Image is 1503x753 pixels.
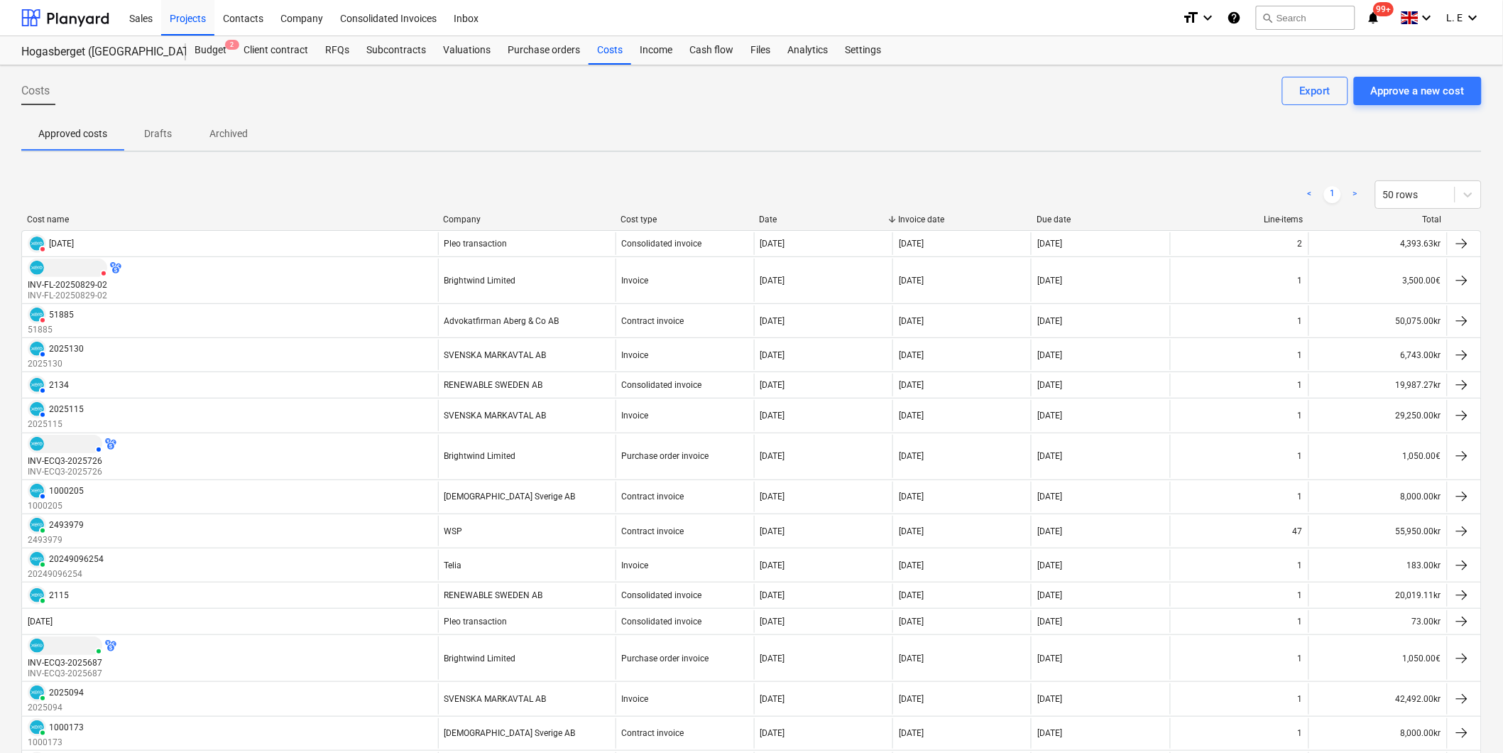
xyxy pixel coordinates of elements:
[30,378,44,392] img: xero.svg
[28,718,46,737] div: Invoice has been synced with Xero and its status is currently PAID
[622,451,709,461] div: Purchase order invoice
[1282,77,1348,105] button: Export
[1432,685,1503,753] iframe: Chat Widget
[631,36,681,65] a: Income
[444,350,547,360] div: SVENSKA MARKAVTAL AB
[30,484,44,498] img: xero.svg
[622,411,649,421] div: Invoice
[622,590,702,600] div: Consolidated invoice
[317,36,358,65] a: RFQs
[1308,374,1447,396] div: 19,987.27kr
[1301,186,1318,203] a: Previous page
[28,400,46,418] div: Invoice has been synced with Xero and its status is currently AUTHORISED
[1037,411,1062,421] div: [DATE]
[899,380,924,390] div: [DATE]
[1298,654,1303,663] div: 1
[1228,9,1242,26] i: Knowledge base
[28,280,107,290] div: INV-FL-20250829-02
[760,380,785,390] div: [DATE]
[1037,526,1062,536] div: [DATE]
[760,560,785,570] div: [DATE]
[30,518,44,532] img: xero.svg
[760,451,785,461] div: [DATE]
[1308,305,1447,336] div: 50,075.00kr
[28,418,84,430] p: 2025115
[899,239,924,249] div: [DATE]
[30,686,44,700] img: xero.svg
[1298,694,1303,704] div: 1
[28,482,46,500] div: Invoice has been synced with Xero and its status is currently AUTHORISED
[28,500,84,512] p: 1000205
[28,702,84,714] p: 2025094
[186,36,235,65] div: Budget
[622,316,684,326] div: Contract invoice
[28,324,74,336] p: 51885
[1298,276,1303,286] div: 1
[1037,451,1062,461] div: [DATE]
[49,590,69,600] div: 2115
[1298,239,1303,249] div: 2
[30,237,44,251] img: xero.svg
[899,654,924,663] div: [DATE]
[899,276,924,286] div: [DATE]
[1308,400,1447,430] div: 29,250.00kr
[1182,9,1199,26] i: format_size
[1465,9,1482,26] i: keyboard_arrow_down
[622,560,649,570] div: Invoice
[434,36,499,65] a: Valuations
[622,654,709,663] div: Purchase order invoice
[1371,82,1465,100] div: Approve a new cost
[443,215,609,224] div: Company
[760,215,887,224] div: Date
[49,722,84,732] div: 1000173
[1037,316,1062,326] div: [DATE]
[681,36,742,65] div: Cash flow
[28,586,46,605] div: Invoice has been synced with Xero and its status is currently PAID
[760,654,785,663] div: [DATE]
[28,550,46,568] div: Invoice has been synced with Xero and its status is currently PAID
[235,36,317,65] div: Client contract
[899,526,924,536] div: [DATE]
[622,380,702,390] div: Consolidated invoice
[1298,728,1303,738] div: 1
[1298,451,1303,461] div: 1
[30,720,44,735] img: xero.svg
[49,310,74,320] div: 51885
[760,526,785,536] div: [DATE]
[1324,186,1341,203] a: Page 1 is your current page
[899,617,924,627] div: [DATE]
[1037,350,1062,360] div: [DATE]
[1298,560,1303,570] div: 1
[49,520,84,530] div: 2493979
[30,552,44,566] img: xero.svg
[621,215,748,224] div: Cost type
[1037,654,1062,663] div: [DATE]
[1308,259,1447,302] div: 3,500.00€
[444,276,516,286] div: Brightwind Limited
[779,36,836,65] a: Analytics
[589,36,631,65] a: Costs
[49,380,69,390] div: 2134
[1447,12,1463,23] span: L. E
[760,350,785,360] div: [DATE]
[1374,2,1394,16] span: 99+
[49,486,84,496] div: 1000205
[760,728,785,738] div: [DATE]
[444,694,547,704] div: SVENSKA MARKAVTAL AB
[1308,584,1447,607] div: 20,019.11kr
[444,492,576,502] div: [DEMOGRAPHIC_DATA] Sverige AB
[28,234,46,253] div: Invoice has been synced with Xero and its status is currently DELETED
[899,316,924,326] div: [DATE]
[28,305,46,324] div: Invoice has been synced with Xero and its status is currently DELETED
[622,350,649,360] div: Invoice
[28,456,102,466] div: INV-ECQ3-2025726
[899,451,924,461] div: [DATE]
[760,411,785,421] div: [DATE]
[499,36,589,65] a: Purchase orders
[110,262,121,273] div: Invoice has a different currency from the budget
[742,36,779,65] div: Files
[760,492,785,502] div: [DATE]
